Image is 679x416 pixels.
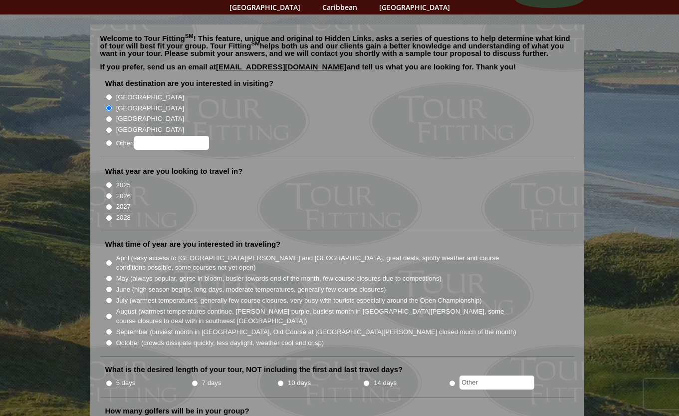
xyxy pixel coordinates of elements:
[105,239,281,249] label: What time of year are you interested in traveling?
[459,376,534,390] input: Other
[116,296,482,306] label: July (warmest temperatures, generally few course closures, very busy with tourists especially aro...
[105,166,243,176] label: What year are you looking to travel in?
[116,125,184,135] label: [GEOGRAPHIC_DATA]
[116,114,184,124] label: [GEOGRAPHIC_DATA]
[116,274,442,284] label: May (always popular, gorse in bloom, busier towards end of the month, few course closures due to ...
[116,307,517,326] label: August (warmest temperatures continue, [PERSON_NAME] purple, busiest month in [GEOGRAPHIC_DATA][P...
[116,92,184,102] label: [GEOGRAPHIC_DATA]
[116,136,209,150] label: Other:
[116,213,131,223] label: 2028
[105,78,274,88] label: What destination are you interested in visiting?
[116,191,131,201] label: 2026
[105,365,403,375] label: What is the desired length of your tour, NOT including the first and last travel days?
[288,378,311,388] label: 10 days
[116,285,386,295] label: June (high season begins, long days, moderate temperatures, generally few course closures)
[116,327,516,337] label: September (busiest month in [GEOGRAPHIC_DATA], Old Course at [GEOGRAPHIC_DATA][PERSON_NAME] close...
[134,136,209,150] input: Other:
[202,378,222,388] label: 7 days
[251,40,260,46] sup: SM
[116,180,131,190] label: 2025
[116,103,184,113] label: [GEOGRAPHIC_DATA]
[116,338,324,348] label: October (crowds dissipate quickly, less daylight, weather cool and crisp)
[216,62,347,71] a: [EMAIL_ADDRESS][DOMAIN_NAME]
[116,378,136,388] label: 5 days
[105,406,249,416] label: How many golfers will be in your group?
[116,253,517,273] label: April (easy access to [GEOGRAPHIC_DATA][PERSON_NAME] and [GEOGRAPHIC_DATA], great deals, spotty w...
[100,63,574,78] p: If you prefer, send us an email at and tell us what you are looking for. Thank you!
[100,34,574,57] p: Welcome to Tour Fitting ! This feature, unique and original to Hidden Links, asks a series of que...
[185,33,194,39] sup: SM
[374,378,397,388] label: 14 days
[116,202,131,212] label: 2027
